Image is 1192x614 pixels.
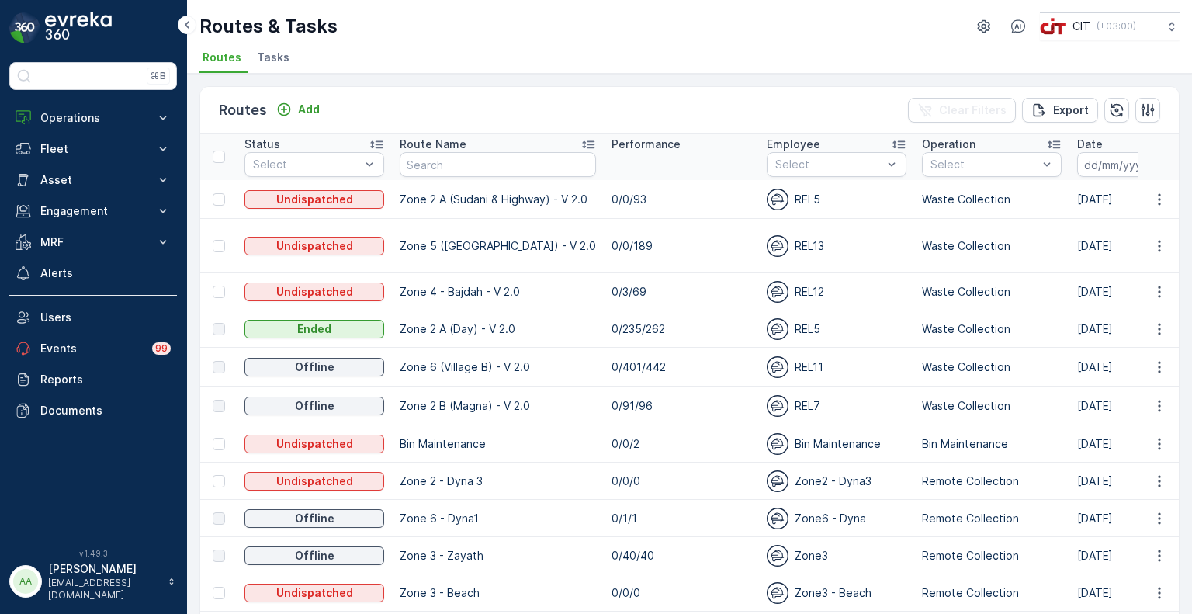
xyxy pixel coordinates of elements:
button: Offline [244,358,384,376]
p: Reports [40,372,171,387]
p: Documents [40,403,171,418]
td: Zone 4 - Bajdah - V 2.0 [392,273,604,310]
button: Fleet [9,134,177,165]
p: CIT [1072,19,1090,34]
input: dd/mm/yyyy [1077,152,1183,177]
a: Users [9,302,177,333]
p: Select [930,157,1038,172]
button: Export [1022,98,1098,123]
td: Remote Collection [914,574,1069,612]
button: AA[PERSON_NAME][EMAIL_ADDRESS][DOMAIN_NAME] [9,561,177,602]
p: Offline [295,511,334,526]
button: Offline [244,509,384,528]
div: AA [13,569,38,594]
img: svg%3e [767,395,788,417]
p: Offline [295,359,334,375]
p: Select [775,157,882,172]
td: Zone 2 A (Sudani & Highway) - V 2.0 [392,180,604,219]
td: 0/0/2 [604,425,759,463]
p: Routes & Tasks [199,14,338,39]
img: svg%3e [767,470,788,492]
button: Offline [244,546,384,565]
div: REL13 [767,235,906,257]
td: 0/0/189 [604,219,759,273]
td: Waste Collection [914,310,1069,348]
td: Zone 2 B (Magna) - V 2.0 [392,387,604,425]
p: Routes [219,99,267,121]
p: Events [40,341,143,356]
div: Toggle Row Selected [213,400,225,412]
img: svg%3e [767,318,788,340]
p: MRF [40,234,146,250]
td: 0/40/40 [604,537,759,574]
td: Remote Collection [914,500,1069,537]
div: Toggle Row Selected [213,240,225,252]
td: 0/0/0 [604,463,759,500]
td: Waste Collection [914,273,1069,310]
p: Employee [767,137,820,152]
p: Offline [295,398,334,414]
button: Undispatched [244,190,384,209]
td: 0/235/262 [604,310,759,348]
button: Clear Filters [908,98,1016,123]
img: svg%3e [767,582,788,604]
button: Offline [244,397,384,415]
span: Routes [203,50,241,65]
span: v 1.49.3 [9,549,177,558]
td: Zone 5 ([GEOGRAPHIC_DATA]) - V 2.0 [392,219,604,273]
td: Zone 6 - Dyna1 [392,500,604,537]
p: Status [244,137,280,152]
div: Toggle Row Selected [213,438,225,450]
p: [EMAIL_ADDRESS][DOMAIN_NAME] [48,577,160,602]
p: Alerts [40,265,171,281]
p: Operation [922,137,975,152]
td: Zone 6 (Village B) - V 2.0 [392,348,604,387]
p: Offline [295,548,334,564]
button: MRF [9,227,177,258]
td: Bin Maintenance [392,425,604,463]
td: 0/1/1 [604,500,759,537]
p: ⌘B [151,70,166,82]
button: CIT(+03:00) [1040,12,1180,40]
div: REL11 [767,356,906,378]
div: Toggle Row Selected [213,286,225,298]
p: Operations [40,110,146,126]
div: REL5 [767,318,906,340]
p: ( +03:00 ) [1097,20,1136,33]
td: 0/401/442 [604,348,759,387]
img: svg%3e [767,433,788,455]
td: Zone 3 - Zayath [392,537,604,574]
p: Clear Filters [939,102,1007,118]
p: Fleet [40,141,146,157]
div: Zone6 - Dyna [767,508,906,529]
p: Undispatched [276,284,353,300]
img: cit-logo_pOk6rL0.png [1040,18,1066,35]
td: 0/91/96 [604,387,759,425]
p: [PERSON_NAME] [48,561,160,577]
img: logo [9,12,40,43]
p: Engagement [40,203,146,219]
button: Undispatched [244,584,384,602]
button: Undispatched [244,435,384,453]
p: Users [40,310,171,325]
td: Waste Collection [914,387,1069,425]
td: Remote Collection [914,463,1069,500]
span: Tasks [257,50,289,65]
div: Toggle Row Selected [213,193,225,206]
p: Undispatched [276,436,353,452]
div: Zone2 - Dyna3 [767,470,906,492]
p: Export [1053,102,1089,118]
div: REL5 [767,189,906,210]
div: REL12 [767,281,906,303]
div: REL7 [767,395,906,417]
button: Undispatched [244,283,384,301]
button: Operations [9,102,177,134]
td: Waste Collection [914,180,1069,219]
div: Toggle Row Selected [213,550,225,562]
p: Date [1077,137,1103,152]
button: Asset [9,165,177,196]
div: Bin Maintenance [767,433,906,455]
img: svg%3e [767,189,788,210]
td: 0/0/0 [604,574,759,612]
button: Undispatched [244,472,384,491]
